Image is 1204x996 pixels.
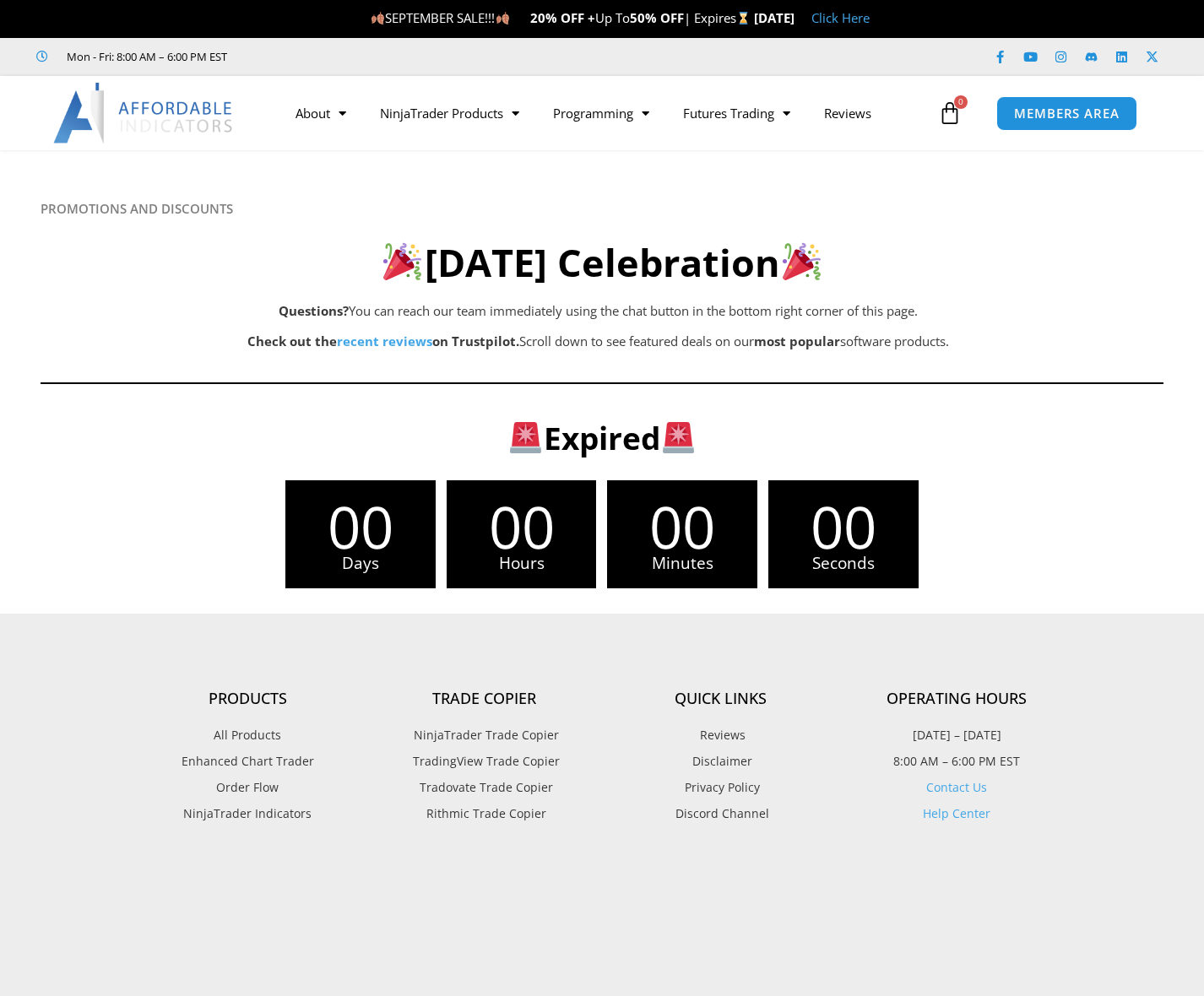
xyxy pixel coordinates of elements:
a: MEMBERS AREA [996,96,1137,131]
span: 0 [954,95,968,109]
span: 00 [285,497,436,555]
a: NinjaTrader Products [363,94,536,133]
a: Programming [536,94,666,133]
a: 0 [913,89,987,138]
span: Enhanced Chart Trader [182,750,314,772]
span: All Products [214,724,281,746]
span: TradingView Trade Copier [409,750,560,772]
strong: 20% OFF + [530,9,595,26]
h4: Products [129,690,366,708]
a: Tradovate Trade Copier [366,777,602,798]
h4: Quick Links [602,690,838,708]
a: Privacy Policy [602,777,838,798]
span: Reviews [696,724,746,746]
a: Enhanced Chart Trader [129,750,366,772]
h6: PROMOTIONS AND DISCOUNTS [41,201,1163,217]
a: Help Center [923,805,990,821]
h3: Expired [129,418,1075,458]
nav: Menu [279,94,934,133]
strong: Check out the on Trustpilot. [247,333,519,349]
p: You can reach our team immediately using the chat button in the bottom right corner of this page. [125,300,1072,323]
span: NinjaTrader Indicators [183,803,312,825]
a: Click Here [811,9,870,26]
strong: 50% OFF [630,9,684,26]
a: Reviews [807,94,888,133]
p: Scroll down to see featured deals on our software products. [125,330,1072,354]
a: Reviews [602,724,838,746]
iframe: Customer reviews powered by Trustpilot [251,48,504,65]
a: Futures Trading [666,94,807,133]
a: Disclaimer [602,750,838,772]
img: 🚨 [663,422,694,453]
span: Disclaimer [688,750,752,772]
span: Discord Channel [671,803,769,825]
h4: Trade Copier [366,690,602,708]
a: recent reviews [337,333,432,349]
span: 00 [447,497,597,555]
b: most popular [754,333,840,349]
span: Mon - Fri: 8:00 AM – 6:00 PM EST [62,46,227,67]
span: Seconds [768,555,919,571]
img: 🍂 [496,12,509,24]
span: MEMBERS AREA [1014,107,1120,120]
a: Contact Us [926,779,987,795]
span: Hours [447,555,597,571]
span: Privacy Policy [681,777,760,798]
img: 🚨 [510,422,541,453]
span: Rithmic Trade Copier [422,803,546,825]
a: NinjaTrader Indicators [129,803,366,825]
p: 8:00 AM – 6:00 PM EST [838,750,1075,772]
a: About [279,94,363,133]
span: SEPTEMBER SALE!!! Up To | Expires [371,9,753,26]
a: Discord Channel [602,803,838,825]
h2: [DATE] Celebration [41,238,1163,288]
span: 00 [607,497,757,555]
span: Days [285,555,436,571]
a: Order Flow [129,777,366,798]
img: 🍂 [372,12,384,24]
img: ⌛ [737,12,750,24]
a: All Products [129,724,366,746]
span: 00 [768,497,919,555]
span: Minutes [607,555,757,571]
span: NinjaTrader Trade Copier [409,724,559,746]
a: NinjaTrader Trade Copier [366,724,602,746]
p: [DATE] – [DATE] [838,724,1075,746]
a: TradingView Trade Copier [366,750,602,772]
strong: [DATE] [754,9,795,26]
a: Rithmic Trade Copier [366,803,602,825]
h4: Operating Hours [838,690,1075,708]
img: 🎉 [783,242,821,280]
img: LogoAI | Affordable Indicators – NinjaTrader [53,83,235,143]
span: Tradovate Trade Copier [415,777,553,798]
img: 🎉 [383,242,421,280]
span: Order Flow [216,777,279,798]
iframe: Customer reviews powered by Trustpilot [129,863,1075,981]
b: Questions? [279,302,349,319]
